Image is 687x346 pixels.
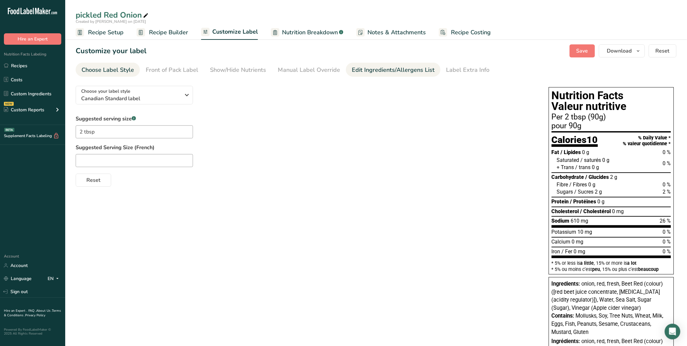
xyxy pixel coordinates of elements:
span: peu [592,267,600,272]
span: Potassium [552,229,576,235]
span: / saturés [581,157,601,163]
button: Reset [76,174,111,187]
div: Custom Reports [4,106,44,113]
span: Nutrition Breakdown [282,28,338,37]
a: Recipe Setup [76,25,124,40]
button: Reset [649,44,677,57]
span: 0 % [663,160,671,166]
h1: Nutrition Facts Valeur nutritive [552,90,671,112]
span: onion, red, fresh, Beet Red (colour) ([red beet juice concentrate, [MEDICAL_DATA] (acidity regula... [552,281,663,311]
span: 0 mg [572,239,584,245]
span: Fat [552,149,560,155]
span: + Trans [557,164,574,170]
span: Ingredients: [552,281,580,287]
span: / Fer [562,248,573,255]
span: Download [607,47,632,55]
span: Canadian Standard label [81,95,181,102]
span: 2 g [610,174,618,180]
a: Notes & Attachments [356,25,426,40]
span: Customize Label [212,27,258,36]
span: Recipe Costing [451,28,491,37]
span: 0 g [592,164,599,170]
span: a little [580,260,594,266]
div: Choose Label Style [82,66,134,74]
span: Recipe Setup [88,28,124,37]
span: Reset [86,176,100,184]
span: / Protéines [570,198,596,205]
span: 0 mg [612,208,624,214]
span: Protein [552,198,569,205]
span: 0 % [663,181,671,188]
span: 0 % [663,248,671,255]
div: Powered By FoodLabelMaker © 2025 All Rights Reserved [4,328,61,336]
span: 0 g [598,198,605,205]
a: Language [4,273,32,284]
span: Fibre [557,181,568,188]
a: About Us . [36,308,52,313]
span: Reset [656,47,670,55]
span: / trans [575,164,591,170]
div: Calories [552,135,598,147]
a: Hire an Expert . [4,308,27,313]
span: Contains: [552,313,575,319]
span: Iron [552,248,560,255]
span: 10 mg [578,229,592,235]
span: / Cholestérol [580,208,611,214]
span: Mollusks, Soy, Tree Nuts, Wheat, Milk, Eggs, Fish, Peanuts, Sesame, Crustaceans, Mustard, Gluten [552,313,664,335]
span: 26 % [660,218,671,224]
div: pickled Red Onion [76,9,150,21]
span: / Sucres [575,189,594,195]
section: * 5% or less is , 15% or more is [552,258,671,272]
div: * 5% ou moins c’est , 15% ou plus c’est [552,267,671,272]
div: BETA [4,128,14,132]
button: Save [570,44,595,57]
a: Privacy Policy [25,313,45,318]
span: 0 g [582,149,590,155]
h1: Customize your label [76,46,146,56]
span: 610 mg [571,218,589,224]
div: pour 90g [552,122,671,130]
span: Notes & Attachments [367,28,426,37]
span: 10 [587,134,598,145]
span: 0 g [603,157,610,163]
span: Choose your label style [81,88,130,95]
span: 2 % [663,189,671,195]
label: Suggested serving size [76,115,193,123]
span: Saturated [557,157,579,163]
span: / Fibres [570,181,587,188]
span: Sugars [557,189,573,195]
div: Manual Label Override [278,66,340,74]
span: Carbohydrate [552,174,584,180]
span: a lot [627,260,637,266]
div: Open Intercom Messenger [665,324,680,339]
button: Choose your label style Canadian Standard label [76,86,193,104]
span: Ingrédients: [552,338,580,344]
a: Nutrition Breakdown [271,25,343,40]
span: / Lipides [561,149,581,155]
span: 2 g [595,189,602,195]
span: Created by [PERSON_NAME] on [DATE] [76,19,146,24]
span: Recipe Builder [149,28,188,37]
span: beaucoup [638,267,659,272]
div: Edit Ingredients/Allergens List [352,66,435,74]
a: FAQ . [28,308,36,313]
span: 0 % [663,239,671,245]
a: Recipe Costing [439,25,491,40]
div: Per 2 tbsp (90g) [552,113,671,121]
span: Save [576,47,588,55]
a: Customize Label [201,24,258,40]
div: EN [48,275,61,283]
span: / Glucides [586,174,609,180]
button: Download [599,44,645,57]
a: Terms & Conditions . [4,308,61,318]
span: 0 % [663,149,671,155]
span: 0 g [589,181,596,188]
div: Show/Hide Nutrients [210,66,266,74]
div: NEW [4,102,14,106]
span: Sodium [552,218,570,224]
button: Hire an Expert [4,33,61,45]
div: % Daily Value * % valeur quotidienne * [623,135,671,147]
div: Label Extra Info [446,66,490,74]
a: Recipe Builder [137,25,188,40]
label: Suggested Serving Size (French) [76,144,536,151]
